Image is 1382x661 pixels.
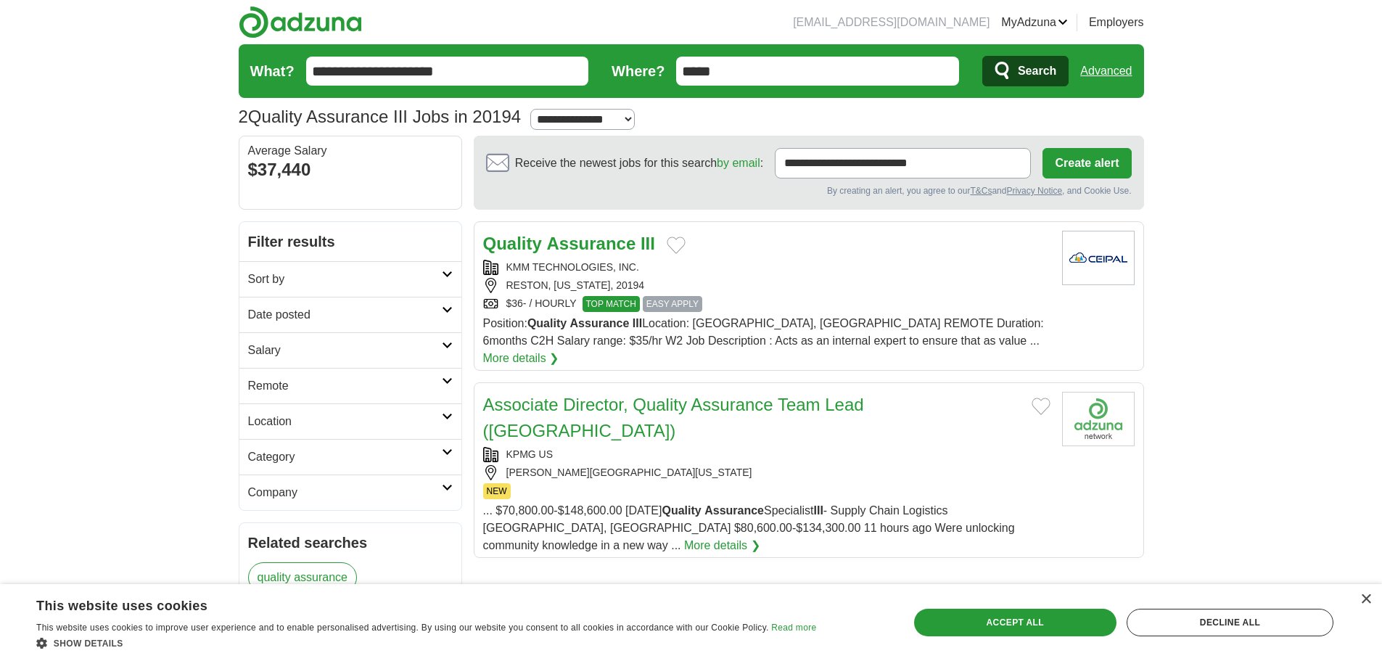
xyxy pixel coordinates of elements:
button: Add to favorite jobs [1032,398,1050,415]
a: Associate Director, Quality Assurance Team Lead ([GEOGRAPHIC_DATA]) [483,395,864,440]
strong: Assurance [547,234,636,253]
a: Location [239,403,461,439]
img: Company logo [1062,392,1135,446]
strong: Quality [527,317,567,329]
div: $36- / HOURLY [483,296,1050,312]
div: Accept all [914,609,1116,636]
div: Decline all [1127,609,1333,636]
img: Adzuna logo [239,6,362,38]
h2: Remote [248,377,442,395]
a: MyAdzuna [1001,14,1068,31]
span: NEW [483,483,511,499]
a: More details ❯ [684,537,760,554]
a: Read more, opens a new window [771,623,816,633]
div: [PERSON_NAME][GEOGRAPHIC_DATA][US_STATE] [483,465,1050,480]
img: KMM Technologies logo [1062,231,1135,285]
div: Show details [36,636,816,650]
strong: Quality [662,504,701,517]
a: Remote [239,368,461,403]
strong: Quality [483,234,542,253]
button: Search [982,56,1069,86]
h2: Location [248,413,442,430]
strong: Assurance [570,317,630,329]
span: TOP MATCH [583,296,640,312]
a: More details ❯ [483,350,559,367]
button: Create alert [1042,148,1131,178]
strong: III [813,504,823,517]
span: 2 [239,104,248,130]
h2: Salary [248,342,442,359]
li: [EMAIL_ADDRESS][DOMAIN_NAME] [793,14,990,31]
span: Show details [54,639,123,649]
span: Search [1018,57,1056,86]
div: RESTON, [US_STATE], 20194 [483,278,1050,293]
div: KPMG US [483,447,1050,462]
span: EASY APPLY [643,296,702,312]
h2: Filter results [239,222,461,261]
div: Average Salary [248,145,453,157]
div: Close [1360,594,1371,605]
a: Category [239,439,461,475]
div: This website uses cookies [36,593,780,615]
h1: Quality Assurance III Jobs in 20194 [239,107,522,126]
span: Position: Location: [GEOGRAPHIC_DATA], [GEOGRAPHIC_DATA] REMOTE Duration: 6months C2H Salary rang... [483,317,1044,347]
span: Receive the newest jobs for this search : [515,155,763,172]
div: By creating an alert, you agree to our and , and Cookie Use. [486,184,1132,197]
div: $37,440 [248,157,453,183]
a: Salary [239,332,461,368]
h2: Related searches [248,532,453,554]
a: Quality Assurance III [483,234,655,253]
a: Company [239,475,461,510]
label: What? [250,60,295,82]
h2: Sort by [248,271,442,288]
a: Date posted [239,297,461,332]
a: KMM TECHNOLOGIES, INC. [506,261,639,273]
strong: Assurance [704,504,764,517]
span: This website uses cookies to improve user experience and to enable personalised advertising. By u... [36,623,769,633]
h2: Category [248,448,442,466]
a: Privacy Notice [1006,186,1062,196]
h2: Company [248,484,442,501]
button: Add to favorite jobs [667,237,686,254]
a: quality assurance [248,562,358,593]
h2: Date posted [248,306,442,324]
a: Advanced [1080,57,1132,86]
strong: III [633,317,642,329]
label: Where? [612,60,665,82]
strong: III [641,234,655,253]
a: by email [717,157,760,169]
a: Employers [1089,14,1144,31]
a: T&Cs [970,186,992,196]
span: ... $70,800.00-$148,600.00 [DATE] Specialist - Supply Chain Logistics [GEOGRAPHIC_DATA], [GEOGRAP... [483,504,1015,551]
a: Sort by [239,261,461,297]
